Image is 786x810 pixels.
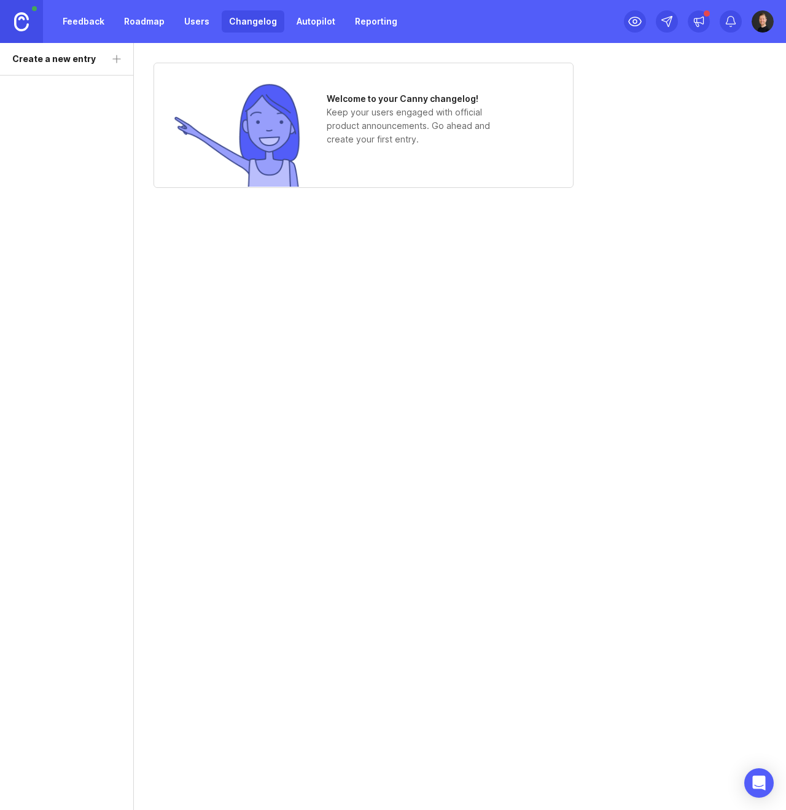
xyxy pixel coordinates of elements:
a: Autopilot [289,10,343,33]
img: Canny Home [14,12,29,31]
a: Reporting [348,10,405,33]
a: Roadmap [117,10,172,33]
a: Feedback [55,10,112,33]
img: no entries [173,82,302,187]
div: Open Intercom Messenger [744,768,774,798]
a: Users [177,10,217,33]
div: Create a new entry [12,52,96,66]
h1: Welcome to your Canny changelog! [327,92,511,106]
p: Keep your users engaged with official product announcements. Go ahead and create your first entry. [327,106,511,146]
a: Changelog [222,10,284,33]
img: Ben Cook [752,10,774,33]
